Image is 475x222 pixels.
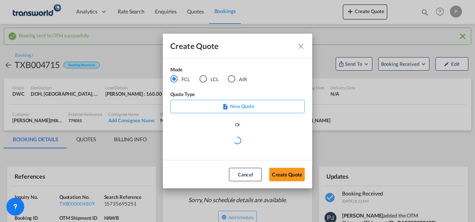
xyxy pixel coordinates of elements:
md-radio-button: AIR [228,75,247,83]
p: New Quote [173,102,302,110]
div: Create Quote [170,41,291,50]
button: Cancel [229,168,262,181]
md-dialog: Create QuoteModeFCL LCLAIR ... [163,34,312,189]
button: Close dialog [294,39,307,52]
div: Quote Type [170,90,305,100]
div: Mode [170,66,256,75]
div: Or [235,121,240,128]
md-radio-button: LCL [199,75,219,83]
md-radio-button: FCL [170,75,190,83]
div: New Quote [170,100,305,113]
md-icon: Close dialog [297,42,305,51]
button: Create Quote [269,168,305,181]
